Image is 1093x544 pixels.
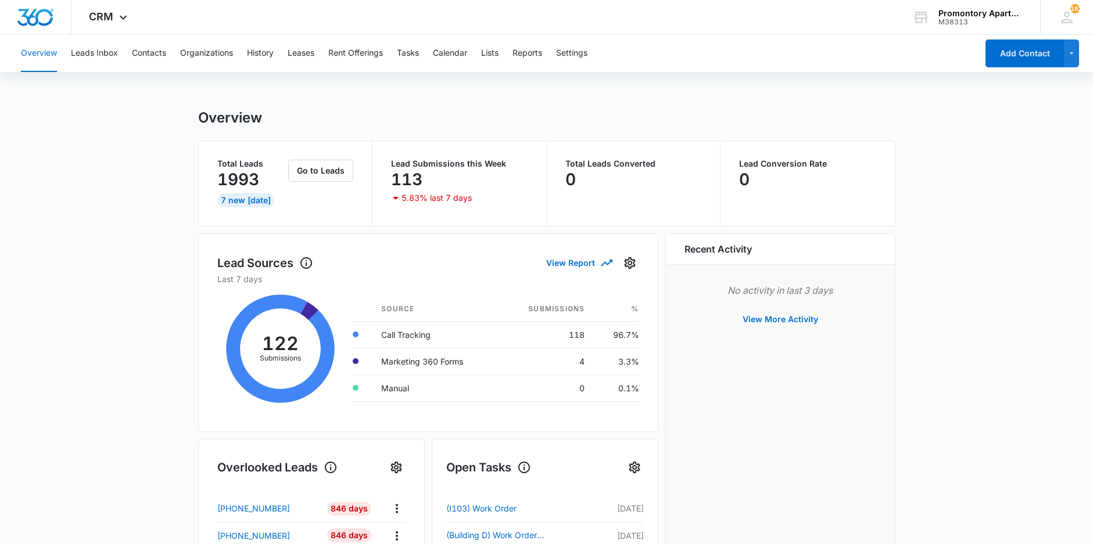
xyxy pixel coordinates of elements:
[217,459,338,476] h1: Overlooked Leads
[685,242,752,256] h6: Recent Activity
[387,458,406,477] button: Settings
[372,297,499,322] th: Source
[288,35,314,72] button: Leases
[372,348,499,374] td: Marketing 360 Forms
[71,35,118,72] button: Leads Inbox
[565,160,702,168] p: Total Leads Converted
[217,529,319,542] a: [PHONE_NUMBER]
[446,502,548,516] a: (I103) Work Order
[513,35,542,72] button: Reports
[986,39,1064,67] button: Add Contact
[499,321,594,348] td: 118
[180,35,233,72] button: Organizations
[388,499,406,517] button: Actions
[391,160,528,168] p: Lead Submissions this Week
[327,502,371,516] div: 846 Days
[391,170,422,189] p: 113
[499,348,594,374] td: 4
[217,273,639,285] p: Last 7 days
[217,529,290,542] p: [PHONE_NUMBER]
[217,502,290,514] p: [PHONE_NUMBER]
[217,193,274,207] div: 7 New [DATE]
[1070,4,1080,13] div: notifications count
[731,305,830,333] button: View More Activity
[938,9,1023,18] div: account name
[556,35,587,72] button: Settings
[89,10,113,23] span: CRM
[21,35,57,72] button: Overview
[217,170,259,189] p: 1993
[446,528,548,542] a: (Building D) Work Order (Fire Inspection)
[481,35,499,72] button: Lists
[499,297,594,322] th: Submissions
[594,348,639,374] td: 3.3%
[582,529,644,542] p: [DATE]
[594,297,639,322] th: %
[446,459,531,476] h1: Open Tasks
[685,283,876,297] p: No activity in last 3 days
[288,160,353,182] button: Go to Leads
[288,165,353,175] a: Go to Leads
[132,35,166,72] button: Contacts
[198,109,262,127] h1: Overview
[739,160,876,168] p: Lead Conversion Rate
[739,170,750,189] p: 0
[621,254,639,272] button: Settings
[328,35,383,72] button: Rent Offerings
[625,458,644,477] button: Settings
[1070,4,1080,13] span: 163
[594,374,639,401] td: 0.1%
[217,160,286,168] p: Total Leads
[217,254,313,272] h1: Lead Sources
[433,35,467,72] button: Calendar
[582,502,644,514] p: [DATE]
[565,170,576,189] p: 0
[397,35,419,72] button: Tasks
[594,321,639,348] td: 96.7%
[217,502,319,514] a: [PHONE_NUMBER]
[938,18,1023,26] div: account id
[372,321,499,348] td: Call Tracking
[327,528,371,542] div: 846 Days
[546,253,611,273] button: View Report
[499,374,594,401] td: 0
[402,194,472,202] p: 5.83% last 7 days
[247,35,274,72] button: History
[372,374,499,401] td: Manual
